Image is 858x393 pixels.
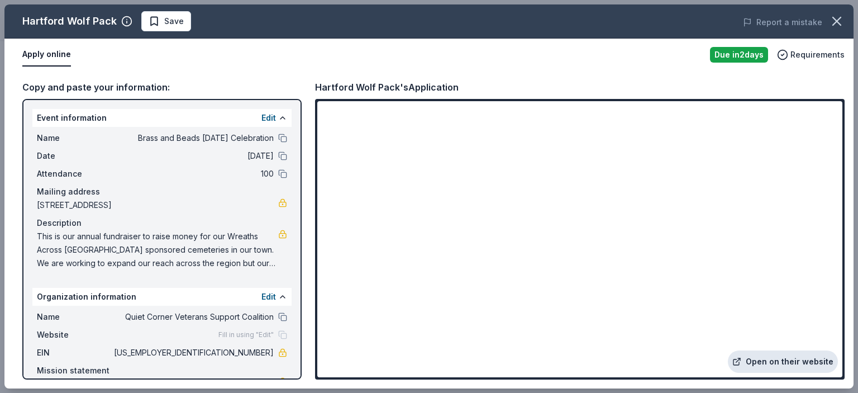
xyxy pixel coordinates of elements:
span: Brass and Beads [DATE] Celebration [112,131,274,145]
div: Description [37,216,287,230]
span: Fill in using "Edit" [218,330,274,339]
button: Edit [261,290,276,304]
span: [US_EMPLOYER_IDENTIFICATION_NUMBER] [112,346,274,359]
span: Date [37,149,112,163]
span: EIN [37,346,112,359]
button: Report a mistake [743,16,822,29]
span: This is our annual fundraiser to raise money for our Wreaths Across [GEOGRAPHIC_DATA] sponsored c... [37,230,278,270]
div: Mission statement [37,364,287,377]
button: Requirements [777,48,845,61]
div: Hartford Wolf Pack [22,12,117,30]
div: Event information [32,109,292,127]
span: Website [37,328,112,342]
span: Name [37,131,112,145]
span: Quiet Corner Veterans Support Coalition [112,310,274,324]
span: Name [37,310,112,324]
div: Organization information [32,288,292,306]
span: Attendance [37,167,112,181]
div: Mailing address [37,185,287,198]
span: Save [164,15,184,28]
div: Due in 2 days [710,47,768,63]
div: Copy and paste your information: [22,80,302,94]
span: 100 [112,167,274,181]
button: Edit [261,111,276,125]
button: Save [141,11,191,31]
a: Open on their website [728,351,838,373]
span: [DATE] [112,149,274,163]
span: [STREET_ADDRESS] [37,198,278,212]
span: Requirements [790,48,845,61]
div: Hartford Wolf Pack's Application [315,80,459,94]
button: Apply online [22,43,71,67]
